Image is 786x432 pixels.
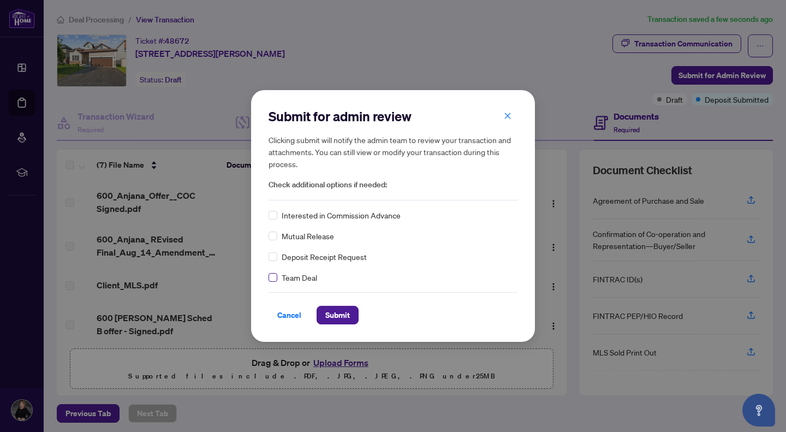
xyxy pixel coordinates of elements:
[282,230,334,242] span: Mutual Release
[269,134,517,170] h5: Clicking submit will notify the admin team to review your transaction and attachments. You can st...
[317,306,359,324] button: Submit
[742,394,775,427] button: Open asap
[277,306,301,324] span: Cancel
[282,209,401,221] span: Interested in Commission Advance
[269,179,517,191] span: Check additional options if needed:
[269,306,310,324] button: Cancel
[269,108,517,125] h2: Submit for admin review
[282,271,317,283] span: Team Deal
[504,112,511,120] span: close
[282,251,367,263] span: Deposit Receipt Request
[325,306,350,324] span: Submit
